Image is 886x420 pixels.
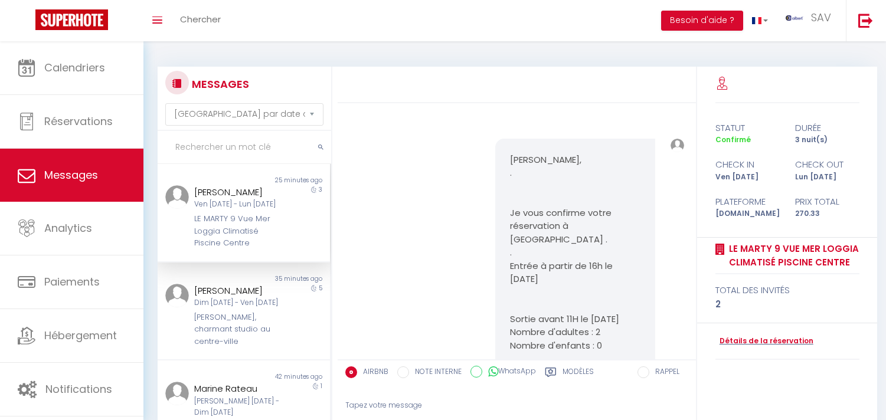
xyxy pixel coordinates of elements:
[158,131,331,164] input: Rechercher un mot clé
[194,284,279,298] div: [PERSON_NAME]
[787,121,867,135] div: durée
[482,366,536,379] label: WhatsApp
[715,283,859,297] div: total des invités
[44,274,100,289] span: Paiements
[715,297,859,311] div: 2
[35,9,108,30] img: Super Booking
[44,168,98,182] span: Messages
[345,391,688,420] div: Tapez votre message
[409,366,462,379] label: NOTE INTERNE
[661,11,743,31] button: Besoin d'aide ?
[244,372,330,382] div: 42 minutes ago
[194,199,279,210] div: Ven [DATE] - Lun [DATE]
[189,71,249,97] h3: MESSAGES
[44,114,113,129] span: Réservations
[321,382,322,391] span: 1
[44,328,117,343] span: Hébergement
[357,366,388,379] label: AIRBNB
[194,382,279,396] div: Marine Rateau
[708,121,787,135] div: statut
[165,185,189,209] img: ...
[319,284,322,293] span: 5
[708,157,787,172] div: check in
[244,274,330,284] div: 35 minutes ago
[44,221,92,235] span: Analytics
[319,185,322,194] span: 3
[165,382,189,405] img: ...
[708,172,787,183] div: Ven [DATE]
[194,396,279,418] div: [PERSON_NAME] [DATE] - Dim [DATE]
[858,13,873,28] img: logout
[180,13,221,25] span: Chercher
[194,213,279,249] div: LE MARTY 9 Vue Mer Loggia Climatisé Piscine Centre
[787,195,867,209] div: Prix total
[165,284,189,307] img: ...
[708,208,787,219] div: [DOMAIN_NAME]
[194,311,279,347] div: [PERSON_NAME], charmant studio au centre-ville
[194,297,279,309] div: Dim [DATE] - Ven [DATE]
[787,208,867,219] div: 270.33
[563,366,594,381] label: Modèles
[811,10,831,25] span: SAV
[194,185,279,199] div: [PERSON_NAME]
[786,15,803,21] img: ...
[671,139,684,152] img: ...
[715,134,751,145] span: Confirmé
[787,172,867,183] div: Lun [DATE]
[649,366,679,379] label: RAPPEL
[45,382,112,396] span: Notifications
[725,242,859,270] a: LE MARTY 9 Vue Mer Loggia Climatisé Piscine Centre
[787,134,867,146] div: 3 nuit(s)
[44,60,105,75] span: Calendriers
[787,157,867,172] div: check out
[244,176,330,185] div: 25 minutes ago
[708,195,787,209] div: Plateforme
[715,336,813,347] a: Détails de la réservation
